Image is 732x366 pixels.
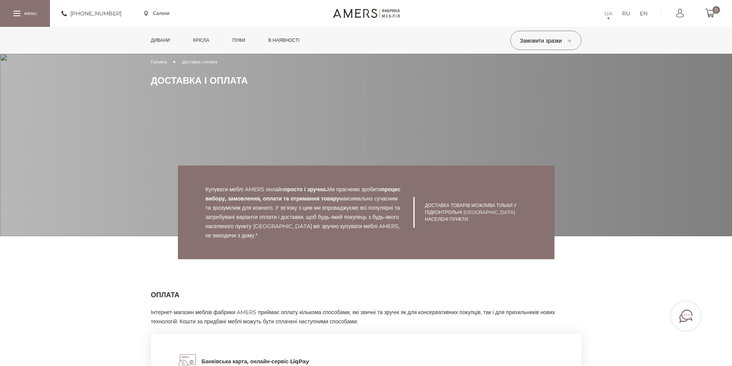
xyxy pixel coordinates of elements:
[187,27,215,54] a: Крісла
[151,308,581,326] p: Інтернет-магазин меблів фабрики AMERS приймає оплату кількома способами, які звичні та зручні як ...
[151,290,581,300] h2: Оплата
[622,9,630,18] a: RU
[206,185,402,240] p: Купувати меблі AMERS онлайн Ми прагнемо зробити максимально сучасним та зрозумілим для кожного. У...
[284,186,327,193] b: просто і зручно.
[145,27,176,54] a: Дивани
[712,6,720,14] span: 0
[604,9,612,18] a: UA
[61,9,121,18] a: [PHONE_NUMBER]
[520,37,571,44] span: Замовити зразки
[151,59,167,65] span: Головна
[179,357,554,366] h3: Банківська карта, онлайн-сервіс LiqPay
[151,58,167,65] a: Головна
[413,202,527,223] p: Доставка товарів можлива тільки у підконтрольні [GEOGRAPHIC_DATA] населені пункти.
[227,27,251,54] a: Пуфи
[262,27,305,54] a: в наявності
[151,75,581,86] h1: Доставка і оплата
[640,9,647,18] a: EN
[144,10,169,17] a: Салони
[510,31,581,50] button: Замовити зразки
